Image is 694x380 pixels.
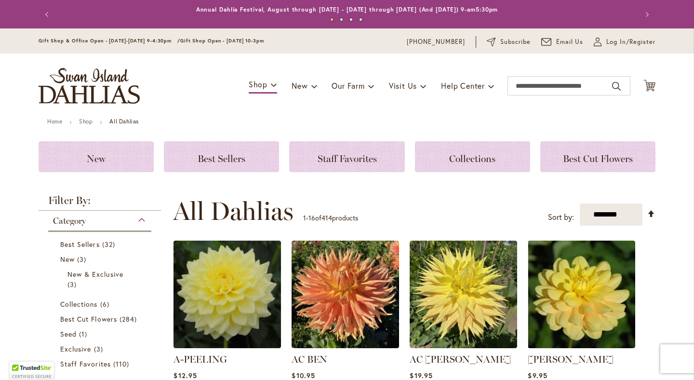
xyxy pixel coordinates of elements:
[10,362,54,380] div: TrustedSite Certified
[415,141,530,172] a: Collections
[528,241,635,348] img: AHOY MATEY
[53,216,86,226] span: Category
[67,269,134,289] a: New &amp; Exclusive
[528,353,614,365] a: [PERSON_NAME]
[60,329,142,339] a: Seed
[47,118,62,125] a: Home
[407,37,465,47] a: [PHONE_NUMBER]
[249,79,267,89] span: Shop
[541,37,584,47] a: Email Us
[39,141,154,172] a: New
[389,81,417,91] span: Visit Us
[87,153,106,164] span: New
[164,141,279,172] a: Best Sellers
[77,254,89,264] span: 3
[60,240,100,249] span: Best Sellers
[303,210,358,226] p: - of products
[100,299,112,309] span: 6
[292,241,399,348] img: AC BEN
[173,241,281,348] img: A-Peeling
[528,371,547,380] span: $9.95
[109,118,139,125] strong: All Dahlias
[487,37,531,47] a: Subscribe
[528,341,635,350] a: AHOY MATEY
[548,208,574,226] label: Sort by:
[67,270,123,279] span: New & Exclusive
[563,153,633,164] span: Best Cut Flowers
[113,359,132,369] span: 110
[180,38,264,44] span: Gift Shop Open - [DATE] 10-3pm
[359,18,362,21] button: 4 of 4
[410,241,517,348] img: AC Jeri
[441,81,485,91] span: Help Center
[410,341,517,350] a: AC Jeri
[60,239,142,249] a: Best Sellers
[173,353,227,365] a: A-PEELING
[318,153,377,164] span: Staff Favorites
[303,213,306,222] span: 1
[349,18,353,21] button: 3 of 4
[60,344,91,353] span: Exclusive
[330,18,334,21] button: 1 of 4
[332,81,364,91] span: Our Farm
[39,68,140,104] a: store logo
[39,195,161,211] strong: Filter By:
[60,254,142,264] a: New
[60,314,117,324] span: Best Cut Flowers
[60,314,142,324] a: Best Cut Flowers
[556,37,584,47] span: Email Us
[292,371,315,380] span: $10.95
[321,213,332,222] span: 414
[636,5,655,24] button: Next
[67,279,79,289] span: 3
[79,118,93,125] a: Shop
[60,359,142,369] a: Staff Favorites
[39,5,58,24] button: Previous
[79,329,90,339] span: 1
[449,153,495,164] span: Collections
[39,38,180,44] span: Gift Shop & Office Open - [DATE]-[DATE] 9-4:30pm /
[340,18,343,21] button: 2 of 4
[606,37,655,47] span: Log In/Register
[120,314,139,324] span: 284
[60,344,142,354] a: Exclusive
[410,371,432,380] span: $19.95
[196,6,498,13] a: Annual Dahlia Festival, August through [DATE] - [DATE] through [DATE] (And [DATE]) 9-am5:30pm
[60,255,75,264] span: New
[102,239,118,249] span: 32
[198,153,245,164] span: Best Sellers
[60,299,142,309] a: Collections
[60,299,98,309] span: Collections
[60,329,77,339] span: Seed
[173,341,281,350] a: A-Peeling
[540,141,655,172] a: Best Cut Flowers
[308,213,315,222] span: 16
[594,37,655,47] a: Log In/Register
[292,341,399,350] a: AC BEN
[173,197,294,226] span: All Dahlias
[410,353,511,365] a: AC [PERSON_NAME]
[292,353,327,365] a: AC BEN
[292,81,307,91] span: New
[173,371,197,380] span: $12.95
[289,141,404,172] a: Staff Favorites
[94,344,106,354] span: 3
[500,37,531,47] span: Subscribe
[60,359,111,368] span: Staff Favorites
